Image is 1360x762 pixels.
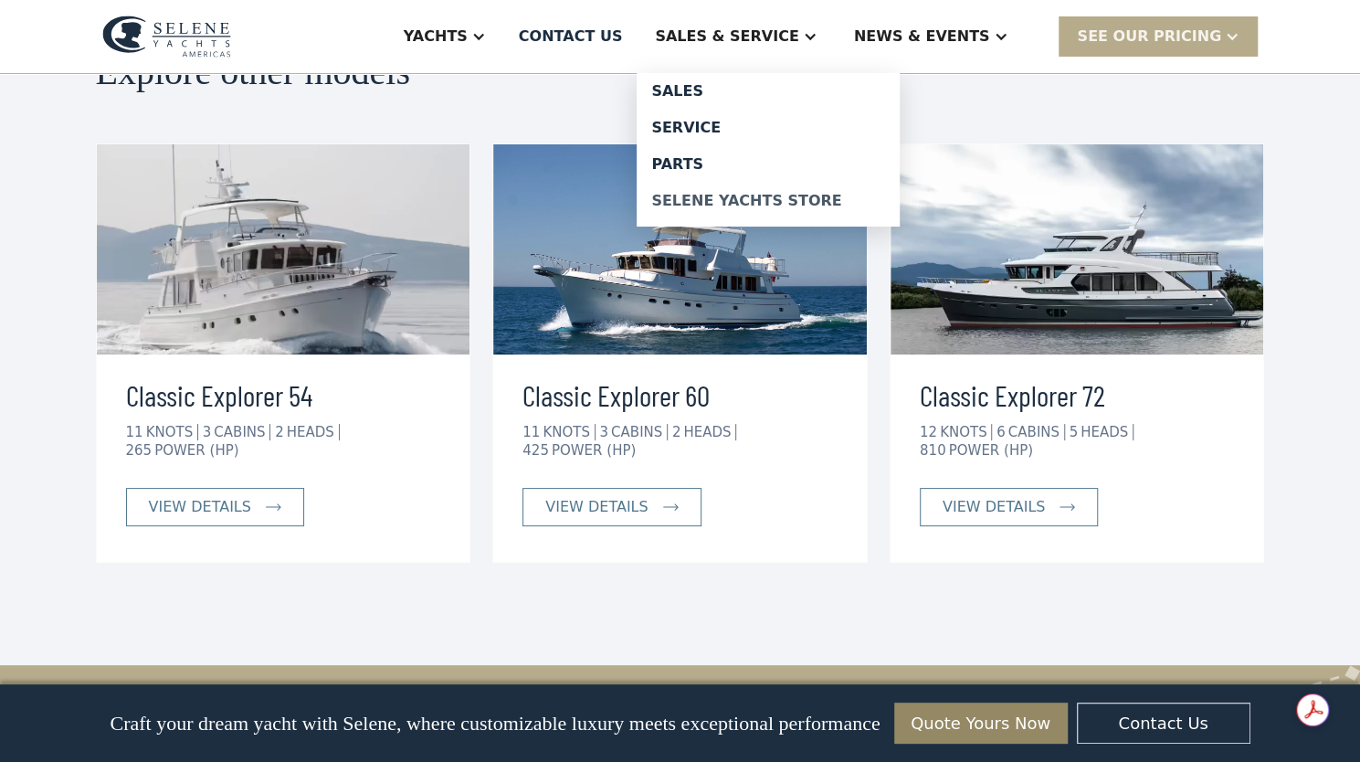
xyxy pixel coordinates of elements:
div: Yachts [404,26,468,48]
div: SEE Our Pricing [1059,16,1258,56]
div: News & EVENTS [854,26,990,48]
a: view details [522,488,701,526]
div: KNOTS [940,424,992,440]
div: 5 [1069,424,1078,440]
div: 12 [920,424,937,440]
div: view details [149,496,251,518]
img: icon [663,503,679,511]
div: 425 [522,442,549,459]
div: KNOTS [146,424,198,440]
div: CABINS [1008,424,1065,440]
div: 265 [126,442,153,459]
div: 11 [522,424,540,440]
p: Craft your dream yacht with Selene, where customizable luxury meets exceptional performance [110,712,880,736]
div: Sales & Service [655,26,798,48]
div: 2 [275,424,284,440]
div: Service [651,121,885,135]
div: CABINS [214,424,270,440]
div: Sales [651,84,885,99]
h3: Classic Explorer 72 [920,373,1235,417]
div: view details [545,496,648,518]
div: 2 [672,424,681,440]
a: view details [920,488,1098,526]
a: Contact Us [1077,703,1250,744]
a: Parts [637,146,900,183]
div: Parts [651,157,885,172]
div: POWER (HP) [552,442,636,459]
div: POWER (HP) [948,442,1032,459]
div: Contact US [519,26,623,48]
div: 3 [203,424,212,440]
div: CABINS [611,424,668,440]
img: icon [1060,503,1075,511]
a: Sales [637,73,900,110]
div: 6 [996,424,1006,440]
div: HEADS [1081,424,1133,440]
img: icon [266,503,281,511]
div: 3 [599,424,608,440]
div: 11 [126,424,143,440]
a: view details [126,488,304,526]
div: view details [943,496,1045,518]
a: Service [637,110,900,146]
h3: Classic Explorer 54 [126,373,441,417]
a: Quote Yours Now [894,703,1068,744]
div: 810 [920,442,946,459]
nav: Sales & Service [637,73,900,227]
div: POWER (HP) [154,442,238,459]
div: HEADS [287,424,340,440]
div: SEE Our Pricing [1077,26,1221,48]
h3: Classic Explorer 60 [522,373,838,417]
div: KNOTS [543,424,595,440]
img: logo [102,16,231,58]
div: HEADS [683,424,736,440]
a: Selene Yachts Store [637,183,900,219]
div: Selene Yachts Store [651,194,885,208]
